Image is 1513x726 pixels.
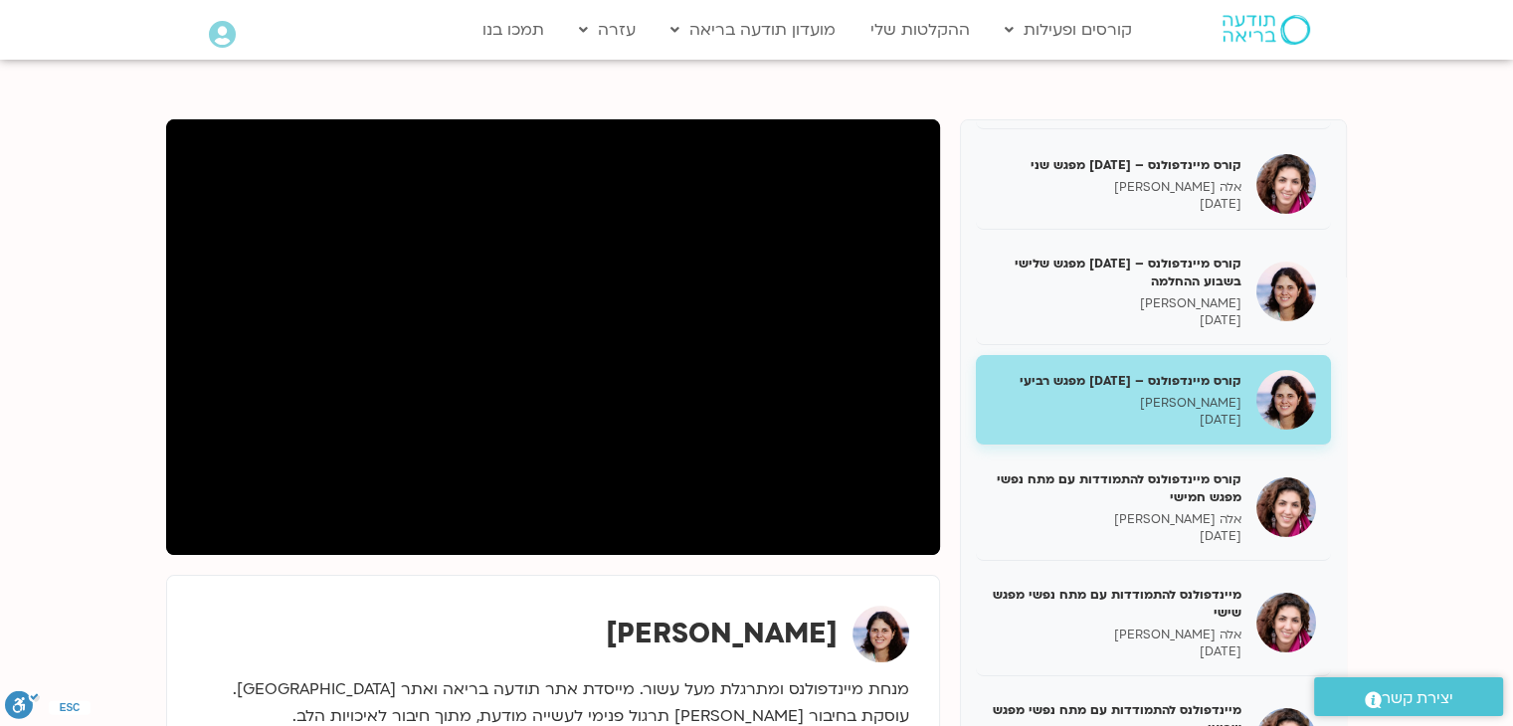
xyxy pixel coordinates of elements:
[1256,370,1316,430] img: קורס מיינדפולנס – יוני 25 מפגש רביעי
[991,395,1241,412] p: [PERSON_NAME]
[473,11,554,49] a: תמכו בנו
[1314,677,1503,716] a: יצירת קשר
[1256,593,1316,652] img: מיינדפולנס להתמודדות עם מתח נפשי מפגש שישי
[852,606,909,662] img: מיכל גורל
[1256,477,1316,537] img: קורס מיינדפולנס להתמודדות עם מתח נפשי מפגש חמישי
[1223,15,1310,45] img: תודעה בריאה
[991,586,1241,622] h5: מיינדפולנס להתמודדות עם מתח נפשי מפגש שישי
[991,627,1241,643] p: אלה [PERSON_NAME]
[1256,154,1316,214] img: קורס מיינדפולנס – יוני 25 מפגש שני
[860,11,980,49] a: ההקלטות שלי
[991,643,1241,660] p: [DATE]
[991,156,1241,174] h5: קורס מיינדפולנס – [DATE] מפגש שני
[991,179,1241,196] p: אלה [PERSON_NAME]
[991,511,1241,528] p: אלה [PERSON_NAME]
[995,11,1142,49] a: קורסים ופעילות
[991,470,1241,506] h5: קורס מיינדפולנס להתמודדות עם מתח נפשי מפגש חמישי
[661,11,846,49] a: מועדון תודעה בריאה
[991,255,1241,290] h5: קורס מיינדפולנס – [DATE] מפגש שלישי בשבוע ההחלמה
[991,312,1241,329] p: [DATE]
[569,11,646,49] a: עזרה
[991,295,1241,312] p: [PERSON_NAME]
[1256,262,1316,321] img: קורס מיינדפולנס – יוני 25 מפגש שלישי בשבוע ההחלמה
[991,196,1241,213] p: [DATE]
[991,372,1241,390] h5: קורס מיינדפולנס – [DATE] מפגש רביעי
[991,528,1241,545] p: [DATE]
[1382,685,1453,712] span: יצירת קשר
[606,615,838,652] strong: [PERSON_NAME]
[991,412,1241,429] p: [DATE]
